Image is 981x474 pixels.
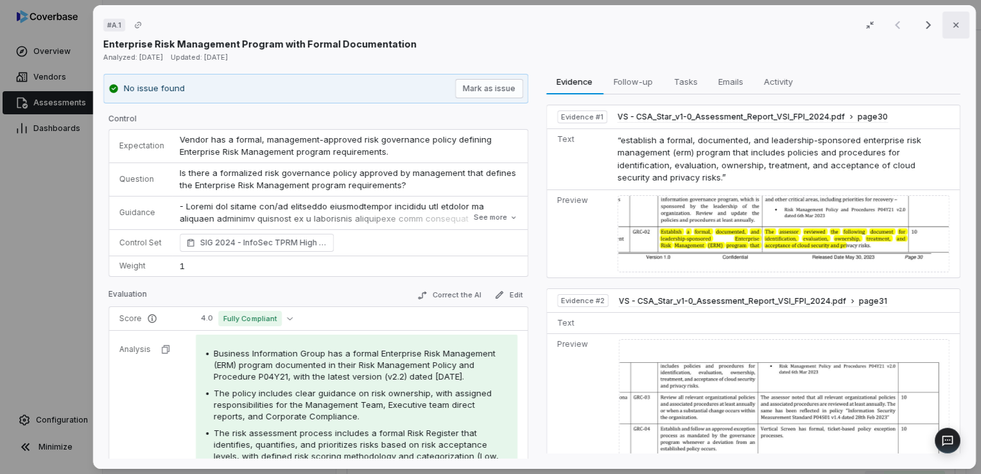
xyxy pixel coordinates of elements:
[546,189,612,277] td: Preview
[180,168,519,191] span: Is there a formalized risk governance policy approved by management that defines the Enterprise R...
[455,79,523,98] button: Mark as issue
[196,311,298,326] button: 4.0Fully Compliant
[119,238,164,248] p: Control Set
[103,53,163,62] span: Analyzed: [DATE]
[560,112,603,122] span: Evidence # 1
[119,313,180,324] p: Score
[916,17,941,33] button: Next result
[609,73,658,90] span: Follow-up
[618,112,845,122] span: VS - CSA_Star_v1-0_Assessment_Report_VSI_FPI_2024.pdf
[214,348,496,382] span: Business Information Group has a formal Enterprise Risk Management (ERM) program documented in th...
[200,236,327,249] span: SIG 2024 - InfoSec TPRM High Framework
[618,112,888,123] button: VS - CSA_Star_v1-0_Assessment_Report_VSI_FPI_2024.pdfpage30
[668,73,702,90] span: Tasks
[119,141,164,151] p: Expectation
[619,296,887,307] button: VS - CSA_Star_v1-0_Assessment_Report_VSI_FPI_2024.pdfpage31
[103,37,417,51] p: Enterprise Risk Management Program with Formal Documentation
[858,112,888,122] span: page 30
[546,128,612,189] td: Text
[119,344,151,355] p: Analysis
[546,313,613,334] td: Text
[180,134,494,157] span: Vendor has a formal, management-approved risk governance policy defining Enterprise Risk Manageme...
[713,73,748,90] span: Emails
[109,114,528,129] p: Control
[218,311,282,326] span: Fully Compliant
[758,73,797,90] span: Activity
[171,53,228,62] span: Updated: [DATE]
[618,195,950,273] img: 81bfa808b5eb4c169713714d5ecd88cc_original.jpg_w1200.jpg
[618,135,921,183] span: “establish a formal, documented, and leadership-sponsored enterprise risk management (erm) progra...
[859,296,887,306] span: page 31
[126,13,150,37] button: Copy link
[119,174,164,184] p: Question
[119,261,164,271] p: Weight
[214,428,499,473] span: The risk assessment process includes a formal Risk Register that identifies, quantifies, and prio...
[412,288,486,303] button: Correct the AI
[124,82,185,95] p: No issue found
[489,287,528,303] button: Edit
[551,73,598,90] span: Evidence
[560,295,604,306] span: Evidence # 2
[469,206,521,229] button: See more
[180,261,185,271] span: 1
[214,388,492,421] span: The policy includes clear guidance on risk ownership, with assigned responsibilities for the Mana...
[619,296,846,306] span: VS - CSA_Star_v1-0_Assessment_Report_VSI_FPI_2024.pdf
[119,207,164,218] p: Guidance
[109,289,147,304] p: Evaluation
[107,20,121,30] span: # A.1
